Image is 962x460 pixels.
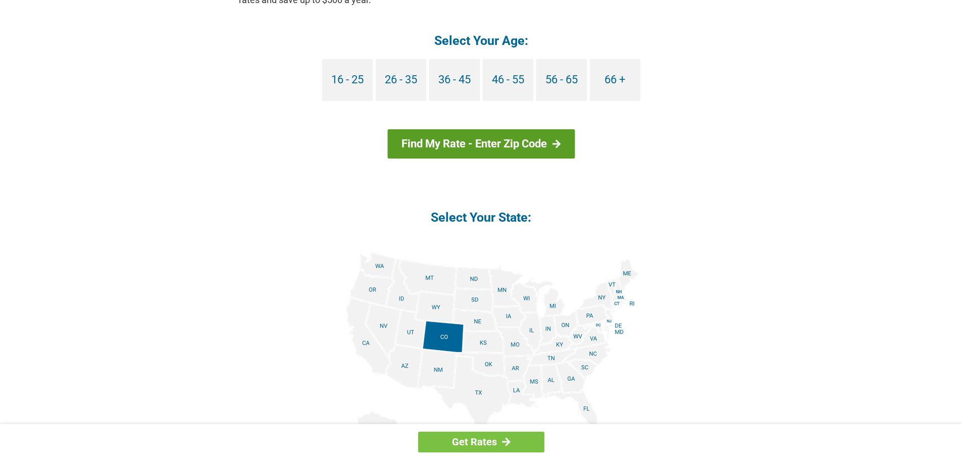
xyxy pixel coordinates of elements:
[322,59,373,101] a: 16 - 25
[239,32,724,49] h4: Select Your Age:
[536,59,587,101] a: 56 - 65
[387,129,575,159] a: Find My Rate - Enter Zip Code
[239,209,724,226] h4: Select Your State:
[590,59,640,101] a: 66 +
[483,59,533,101] a: 46 - 55
[418,432,544,452] a: Get Rates
[429,59,480,101] a: 36 - 45
[376,59,426,101] a: 26 - 35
